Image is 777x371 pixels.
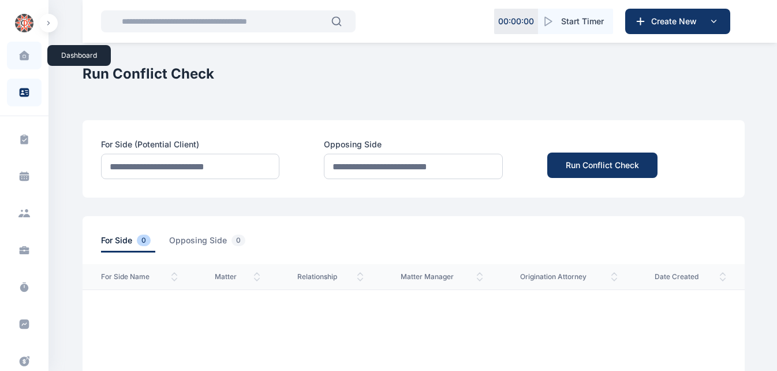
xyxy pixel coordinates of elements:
span: for side [101,235,155,253]
span: 0 [137,235,151,246]
span: For Side Name [101,272,178,281]
span: Create New [647,16,707,27]
label: Opposing Side [324,139,503,150]
div: Run Conflict Check [566,159,639,171]
a: for side0 [101,235,169,253]
span: Date Created [655,272,726,281]
label: For Side (Potential Client) [101,139,280,150]
span: Origination Attorney [520,272,618,281]
span: Start Timer [561,16,604,27]
a: dashboard [7,42,42,69]
span: Matter Manager [401,272,483,281]
span: Relationship [297,272,364,281]
button: Create New [625,9,730,34]
p: 00 : 00 : 00 [498,16,534,27]
span: 0 [231,235,245,246]
h2: Run Conflict Check [83,65,745,83]
span: Matter [215,272,260,281]
span: opposing side [169,235,250,253]
a: opposing side0 [169,235,264,253]
button: Start Timer [538,9,613,34]
button: Run Conflict Check [547,153,658,178]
